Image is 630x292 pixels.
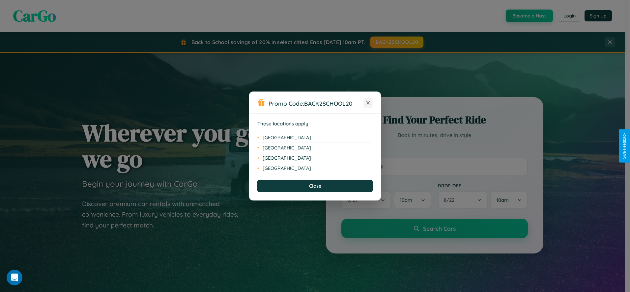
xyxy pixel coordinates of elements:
[304,100,353,107] b: BACK2SCHOOL20
[269,100,363,107] h3: Promo Code:
[257,133,373,143] li: [GEOGRAPHIC_DATA]
[257,120,310,127] strong: These locations apply:
[257,143,373,153] li: [GEOGRAPHIC_DATA]
[257,153,373,163] li: [GEOGRAPHIC_DATA]
[7,270,22,285] iframe: Intercom live chat
[257,163,373,173] li: [GEOGRAPHIC_DATA]
[257,180,373,192] button: Close
[622,133,627,159] div: Give Feedback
